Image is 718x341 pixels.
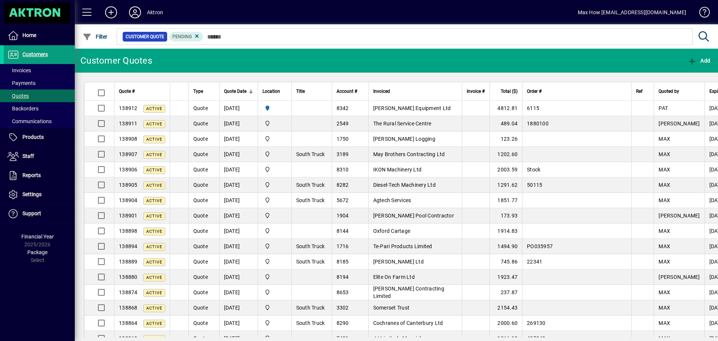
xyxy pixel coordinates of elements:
[4,204,75,223] a: Support
[146,229,162,234] span: Active
[119,182,138,188] span: 138905
[119,136,138,142] span: 138908
[337,136,349,142] span: 1750
[659,243,670,249] span: MAX
[146,198,162,203] span: Active
[146,260,162,265] span: Active
[219,177,258,193] td: [DATE]
[659,87,679,95] span: Quoted by
[119,289,138,295] span: 138874
[193,274,208,280] span: Quote
[169,32,203,42] mat-chip: Pending Status: Pending
[119,259,138,265] span: 138889
[527,182,542,188] span: 50115
[527,259,542,265] span: 22341
[659,320,670,326] span: MAX
[659,182,670,188] span: MAX
[27,249,47,255] span: Package
[659,305,670,311] span: MAX
[337,213,349,219] span: 1904
[219,300,258,316] td: [DATE]
[193,87,203,95] span: Type
[4,128,75,147] a: Products
[501,87,518,95] span: Total ($)
[119,274,138,280] span: 138880
[263,227,287,235] span: Central
[80,55,152,67] div: Customer Quotes
[467,87,485,95] span: Invoice #
[4,64,75,77] a: Invoices
[22,153,34,159] span: Staff
[373,274,415,280] span: Elite On Farm Ltd
[4,102,75,115] a: Backorders
[193,243,208,249] span: Quote
[263,87,287,95] div: Location
[636,87,649,95] div: Ref
[490,223,522,239] td: 1914.83
[694,1,709,26] a: Knowledge Base
[83,34,108,40] span: Filter
[224,87,246,95] span: Quote Date
[146,244,162,249] span: Active
[337,121,349,127] span: 2549
[373,286,444,299] span: [PERSON_NAME] Contracting Limited
[4,77,75,89] a: Payments
[219,131,258,147] td: [DATE]
[219,254,258,270] td: [DATE]
[659,87,700,95] div: Quoted by
[263,304,287,312] span: Central
[373,320,443,326] span: Cochranes of Canterbury Ltd
[219,270,258,285] td: [DATE]
[263,273,287,281] span: Central
[490,208,522,223] td: 173.93
[337,289,349,295] span: 8653
[119,87,165,95] div: Quote #
[4,89,75,102] a: Quotes
[22,134,44,140] span: Products
[659,167,670,173] span: MAX
[636,87,642,95] span: Ref
[7,80,36,86] span: Payments
[193,289,208,295] span: Quote
[373,121,432,127] span: The Rural Service Centre
[373,259,424,265] span: [PERSON_NAME] Ltd
[337,259,349,265] span: 8185
[4,166,75,185] a: Reports
[119,228,138,234] span: 138898
[337,87,364,95] div: Account #
[337,87,357,95] span: Account #
[659,105,668,111] span: PAT
[490,316,522,331] td: 2000.60
[490,270,522,285] td: 1923.47
[146,290,162,295] span: Active
[490,193,522,208] td: 1851.77
[337,320,349,326] span: 8290
[119,243,138,249] span: 138894
[119,87,135,95] span: Quote #
[193,197,208,203] span: Quote
[659,289,670,295] span: MAX
[373,182,436,188] span: Diesel-Tech Machinery Ltd
[527,167,540,173] span: Stock
[527,105,539,111] span: 6115
[81,30,110,43] button: Filter
[373,197,411,203] span: Agtech Services
[659,121,700,127] span: [PERSON_NAME]
[296,259,325,265] span: South Truck
[193,182,208,188] span: Quote
[296,87,305,95] span: Title
[263,87,280,95] span: Location
[219,147,258,162] td: [DATE]
[219,193,258,208] td: [DATE]
[263,319,287,327] span: Central
[4,147,75,166] a: Staff
[659,259,670,265] span: MAX
[219,239,258,254] td: [DATE]
[263,242,287,250] span: Central
[490,285,522,300] td: 237.87
[219,101,258,116] td: [DATE]
[219,223,258,239] td: [DATE]
[490,254,522,270] td: 745.86
[263,135,287,143] span: Central
[373,87,390,95] span: Invoiced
